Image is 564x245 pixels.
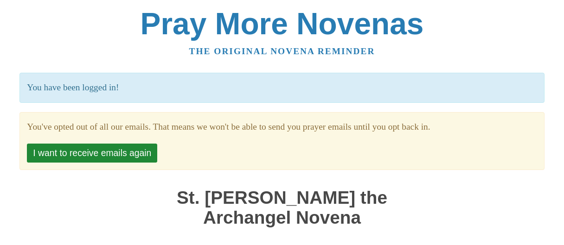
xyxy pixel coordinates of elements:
[141,6,424,41] a: Pray More Novenas
[19,73,544,103] p: You have been logged in!
[27,119,537,135] section: You've opted out of all our emails. That means we won't be able to send you prayer emails until y...
[189,46,375,56] a: The original novena reminder
[27,144,157,163] button: I want to receive emails again
[143,188,421,227] h1: St. [PERSON_NAME] the Archangel Novena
